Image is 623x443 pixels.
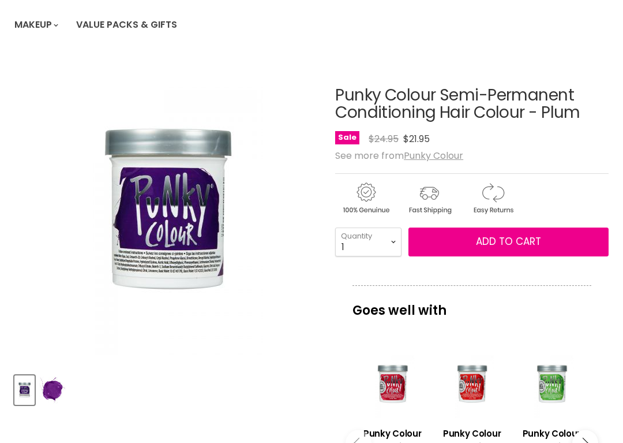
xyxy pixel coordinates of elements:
div: Punky Colour Semi-Permanent Conditioning Hair Colour - Plum image. Click or Scroll to Zoom. [14,58,320,364]
span: $24.95 [369,132,399,146]
div: Product thumbnails [13,372,322,405]
img: Punky Colour Semi-Permanent Conditioning Hair Colour - Plum [16,377,33,404]
button: Punky Colour Semi-Permanent Conditioning Hair Colour - Plum [38,375,67,405]
button: Punky Colour Semi-Permanent Conditioning Hair Colour - Plum [14,375,35,405]
img: returns.gif [462,181,523,216]
span: $21.95 [403,132,430,146]
button: Add to cart [408,228,609,256]
a: Makeup [6,13,65,37]
a: Punky Colour [404,149,463,162]
span: Sale [335,131,359,144]
h1: Punky Colour Semi-Permanent Conditioning Hair Colour - Plum [335,87,609,122]
p: Goes well with [352,285,591,323]
a: View product:Punky Colour Semi-Permanent Conditioning Hair Colour - Cherry On Top [358,350,426,418]
span: See more from [335,149,463,162]
a: View product:Punky Colour Semi-Permanent Conditioning Hair Colour - Spring Green [517,350,586,418]
img: genuine.gif [335,181,396,216]
a: Value Packs & Gifts [67,13,186,37]
img: shipping.gif [399,181,460,216]
span: Add to cart [476,234,541,248]
select: Quantity [335,228,401,256]
img: Punky Colour Semi-Permanent Conditioning Hair Colour - Plum [72,66,262,355]
a: View product:Punky Colour Semi-Permanent Conditioning Hair Colour - Fire [438,350,506,418]
img: Punky Colour Semi-Permanent Conditioning Hair Colour - Plum [39,377,66,404]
